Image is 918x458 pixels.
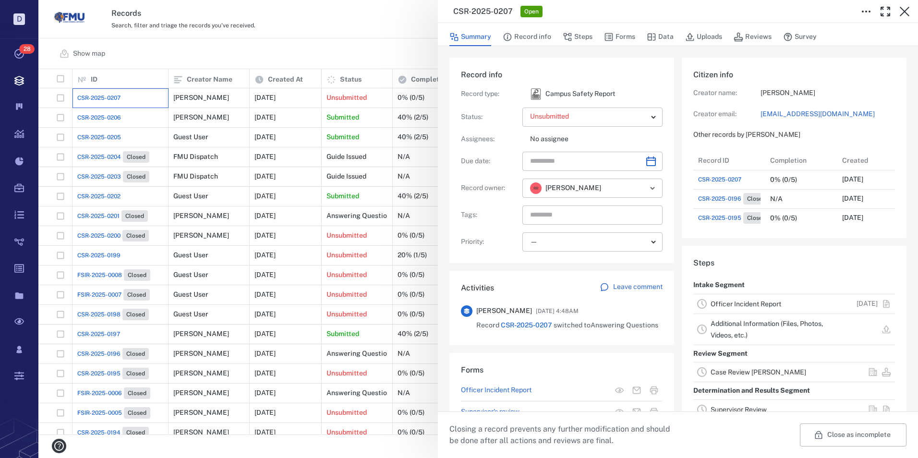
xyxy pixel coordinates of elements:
[895,2,914,21] button: Close
[628,382,645,399] button: Mail form
[611,382,628,399] button: View form in the step
[698,175,741,184] a: CSR-2025-0207
[770,147,807,174] div: Completion
[563,28,592,46] button: Steps
[693,345,748,362] p: Review Segment
[449,271,674,353] div: ActivitiesLeave comment[PERSON_NAME][DATE] 4:48AMRecord CSR-2025-0207 switched toAnswering Questions
[698,147,729,174] div: Record ID
[698,193,770,205] a: CSR-2025-0196Closed
[449,353,674,442] div: FormsOfficer Incident ReportView form in the stepMail formPrint formSupervisor's reviewView form ...
[693,130,895,140] p: Other records by [PERSON_NAME]
[461,134,519,144] p: Assignees :
[600,282,663,294] a: Leave comment
[461,282,494,294] h6: Activities
[711,300,781,308] a: Officer Incident Report
[476,306,532,316] span: [PERSON_NAME]
[641,152,661,171] button: Choose date
[476,321,658,330] span: Record switched to
[530,182,542,194] div: R R
[693,151,765,170] div: Record ID
[693,88,761,98] p: Creator name:
[461,183,519,193] p: Record owner :
[698,194,741,203] span: CSR-2025-0196
[461,364,663,376] h6: Forms
[647,28,674,46] button: Data
[461,112,519,122] p: Status :
[711,406,767,413] a: Supervisor Review
[734,28,772,46] button: Reviews
[461,210,519,220] p: Tags :
[461,407,519,417] a: Supervisor's review
[693,382,810,399] p: Determination and Results Segment
[530,236,647,247] div: —
[13,13,25,25] p: D
[761,109,895,119] a: [EMAIL_ADDRESS][DOMAIN_NAME]
[770,215,797,222] div: 0% (0/5)
[628,403,645,421] button: Mail form
[698,214,741,222] span: CSR-2025-0195
[693,277,745,294] p: Intake Segment
[536,305,579,317] span: [DATE] 4:48AM
[693,69,895,81] h6: Citizen info
[876,2,895,21] button: Toggle Fullscreen
[783,28,817,46] button: Survey
[711,368,806,376] a: Case Review [PERSON_NAME]
[837,151,909,170] div: Created
[530,88,542,100] img: icon Campus Safety Report
[645,382,663,399] button: Print form
[501,321,552,329] a: CSR-2025-0207
[449,58,674,271] div: Record infoRecord type:icon Campus Safety ReportCampus Safety ReportStatus:Assignees:No assigneeD...
[765,151,837,170] div: Completion
[461,386,531,395] a: Officer Incident Report
[461,69,663,81] h6: Record info
[857,2,876,21] button: Toggle to Edit Boxes
[857,299,878,309] p: [DATE]
[522,8,541,16] span: Open
[745,214,768,222] span: Closed
[711,320,823,339] a: Additional Information (Files, Photos, Videos, etc.)
[604,28,635,46] button: Forms
[698,212,770,224] a: CSR-2025-0195Closed
[770,176,797,183] div: 0% (0/5)
[842,147,868,174] div: Created
[685,28,722,46] button: Uploads
[745,195,768,203] span: Closed
[842,175,863,184] p: [DATE]
[453,6,513,17] h3: CSR-2025-0207
[22,7,41,15] span: Help
[461,157,519,166] p: Due date :
[530,134,663,144] p: No assignee
[545,89,615,99] p: Campus Safety Report
[842,194,863,204] p: [DATE]
[449,28,491,46] button: Summary
[19,44,35,54] span: 28
[800,423,906,446] button: Close as incomplete
[761,88,895,98] p: [PERSON_NAME]
[545,183,601,193] span: [PERSON_NAME]
[682,58,906,246] div: Citizen infoCreator name:[PERSON_NAME]Creator email:[EMAIL_ADDRESS][DOMAIN_NAME]Other records by ...
[530,112,647,121] p: Unsubmitted
[646,181,659,195] button: Open
[530,88,542,100] div: Campus Safety Report
[613,282,663,292] p: Leave comment
[842,213,863,223] p: [DATE]
[645,403,663,421] button: Print form
[449,423,678,446] p: Closing a record prevents any further modification and should be done after all actions and revie...
[503,28,551,46] button: Record info
[693,109,761,119] p: Creator email:
[770,195,783,203] div: N/A
[611,403,628,421] button: View form in the step
[693,257,895,269] h6: Steps
[461,89,519,99] p: Record type :
[461,237,519,247] p: Priority :
[591,321,658,329] span: Answering Questions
